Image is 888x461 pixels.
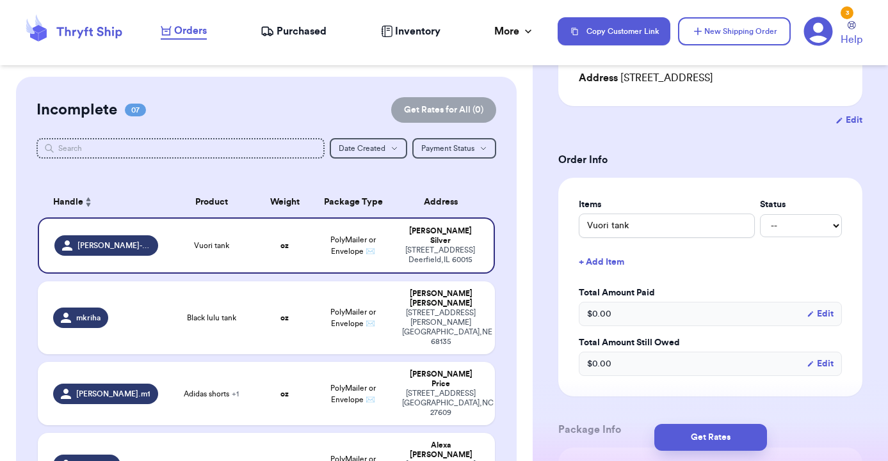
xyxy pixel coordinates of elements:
strong: oz [280,242,289,249]
span: Black lulu tank [187,313,236,323]
span: Orders [174,23,207,38]
h3: Order Info [558,152,862,168]
label: Items [579,198,755,211]
th: Address [394,187,495,217]
label: Status [760,198,842,211]
div: [PERSON_NAME] Silver [402,226,478,246]
a: Orders [161,23,207,40]
button: Edit [807,308,834,320]
span: [PERSON_NAME].m1 [76,389,150,399]
span: 07 [125,104,146,116]
span: Handle [53,196,83,209]
h2: Incomplete [36,100,117,120]
div: Alexa [PERSON_NAME] [402,441,480,460]
span: + 1 [232,390,239,398]
span: PolyMailer or Envelope ✉️ [330,308,376,327]
button: Date Created [330,138,407,159]
div: [STREET_ADDRESS] Deerfield , IL 60015 [402,246,478,265]
div: [STREET_ADDRESS] [GEOGRAPHIC_DATA] , NC 27609 [402,389,480,418]
a: Inventory [381,24,440,39]
span: Address [579,73,618,83]
strong: oz [280,314,289,322]
span: Date Created [339,145,385,152]
button: Get Rates for All (0) [391,97,496,123]
span: mkriha [76,313,101,323]
button: Get Rates [654,424,767,451]
th: Weight [257,187,312,217]
button: Sort ascending [83,194,93,210]
button: Copy Customer Link [558,17,670,45]
th: Product [166,187,257,217]
label: Total Amount Still Owed [579,336,842,349]
span: PolyMailer or Envelope ✉️ [330,384,376,403]
span: Help [841,32,862,47]
span: PolyMailer or Envelope ✉️ [330,236,376,255]
button: Payment Status [412,138,496,159]
label: Total Amount Paid [579,286,842,299]
strong: oz [280,390,289,398]
div: [STREET_ADDRESS][PERSON_NAME] [GEOGRAPHIC_DATA] , NE 68135 [402,308,480,347]
div: More [494,24,535,39]
button: Edit [836,114,862,127]
input: Search [36,138,325,159]
button: New Shipping Order [678,17,791,45]
button: Edit [807,357,834,370]
div: [PERSON_NAME] [PERSON_NAME] [402,289,480,308]
div: [PERSON_NAME] Price [402,370,480,389]
span: Payment Status [421,145,474,152]
span: Vuori tank [194,240,229,251]
span: $ 0.00 [587,308,611,320]
button: + Add Item [574,248,847,276]
div: 3 [841,6,853,19]
a: Help [841,21,862,47]
span: Adidas shorts [184,389,239,399]
a: 3 [803,17,833,46]
span: Inventory [395,24,440,39]
span: [PERSON_NAME]-silver-6 [77,240,150,251]
th: Package Type [312,187,394,217]
span: Purchased [277,24,327,39]
div: [STREET_ADDRESS] [579,70,842,86]
span: $ 0.00 [587,357,611,370]
a: Purchased [261,24,327,39]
